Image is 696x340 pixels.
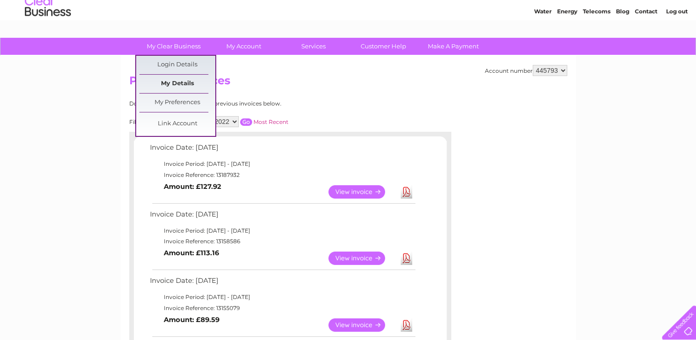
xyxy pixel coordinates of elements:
[139,94,215,112] a: My Preferences
[148,141,417,158] td: Invoice Date: [DATE]
[401,185,412,199] a: Download
[485,65,567,76] div: Account number
[557,39,577,46] a: Energy
[401,252,412,265] a: Download
[415,38,491,55] a: Make A Payment
[129,116,371,127] div: Filter by date
[328,318,396,332] a: View
[139,75,215,93] a: My Details
[139,115,215,133] a: Link Account
[148,225,417,236] td: Invoice Period: [DATE] - [DATE]
[148,208,417,225] td: Invoice Date: [DATE]
[345,38,421,55] a: Customer Help
[616,39,629,46] a: Blog
[583,39,610,46] a: Telecoms
[164,316,219,324] b: Amount: £89.59
[148,158,417,170] td: Invoice Period: [DATE] - [DATE]
[148,303,417,314] td: Invoice Reference: 13155079
[523,5,586,16] a: 0333 014 3131
[131,5,566,45] div: Clear Business is a trading name of Verastar Limited (registered in [GEOGRAPHIC_DATA] No. 3667643...
[534,39,552,46] a: Water
[666,39,687,46] a: Log out
[164,182,221,191] b: Amount: £127.92
[635,39,657,46] a: Contact
[139,56,215,74] a: Login Details
[253,118,288,125] a: Most Recent
[206,38,282,55] a: My Account
[148,292,417,303] td: Invoice Period: [DATE] - [DATE]
[136,38,212,55] a: My Clear Business
[129,74,567,92] h2: Previous Invoices
[328,185,396,199] a: View
[276,38,351,55] a: Services
[148,170,417,181] td: Invoice Reference: 13187932
[148,236,417,247] td: Invoice Reference: 13158586
[148,275,417,292] td: Invoice Date: [DATE]
[24,24,71,52] img: logo.png
[328,252,396,265] a: View
[129,100,371,107] div: Download or view any of your previous invoices below.
[401,318,412,332] a: Download
[164,249,219,257] b: Amount: £113.16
